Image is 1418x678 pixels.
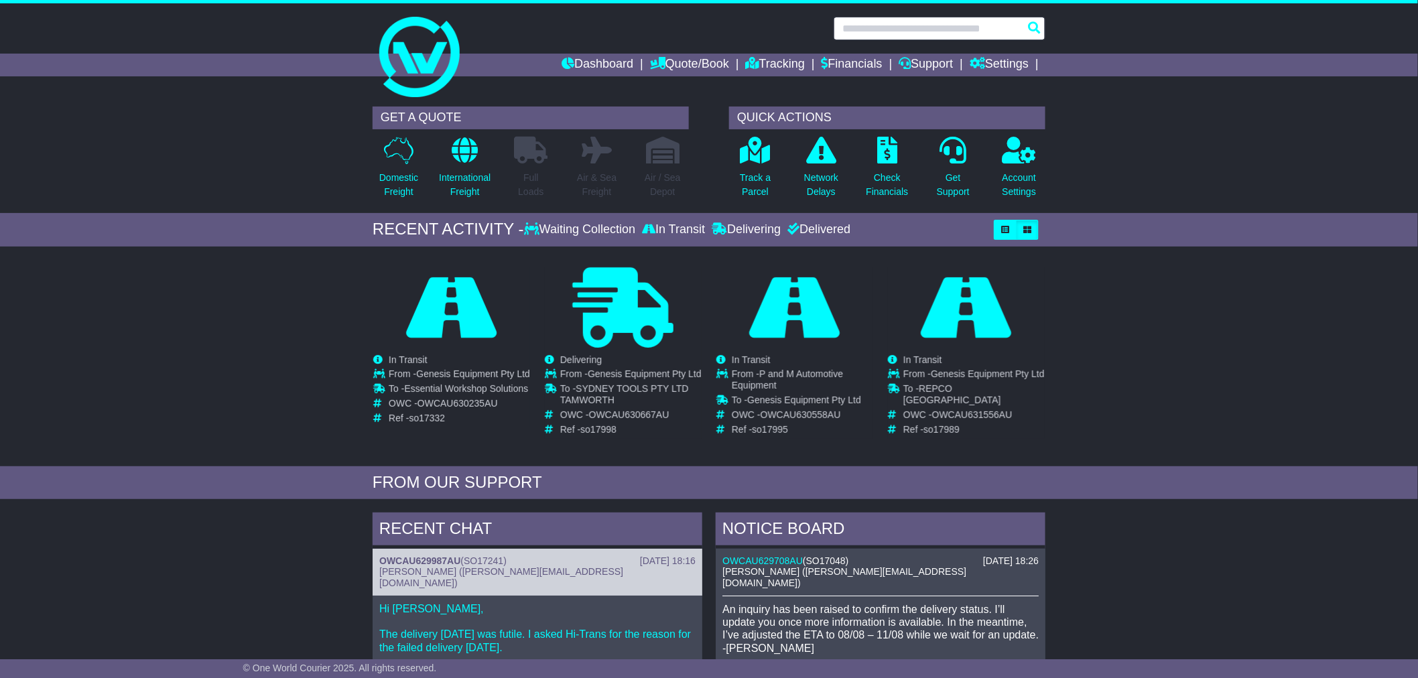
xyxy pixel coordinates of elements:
span: SO17048 [806,555,846,566]
span: OWCAU630558AU [761,409,841,420]
span: P and M Automotive Equipment [732,368,843,391]
td: Ref - [389,413,530,424]
div: Delivered [784,222,850,237]
td: To - [903,383,1045,409]
span: so17998 [580,424,617,435]
div: Waiting Collection [524,222,639,237]
span: Genesis Equipment Pty Ltd [416,368,530,379]
span: Genesis Equipment Pty Ltd [588,368,702,379]
a: GetSupport [936,136,970,206]
span: Genesis Equipment Pty Ltd [747,395,861,405]
td: From - [560,368,702,383]
span: Delivering [560,354,602,365]
span: In Transit [732,354,771,365]
span: In Transit [903,354,942,365]
p: Track a Parcel [740,171,771,199]
div: In Transit [639,222,708,237]
span: SYDNEY TOOLS PTY LTD TAMWORTH [560,383,689,405]
span: [PERSON_NAME] ([PERSON_NAME][EMAIL_ADDRESS][DOMAIN_NAME]) [722,566,966,588]
td: From - [903,368,1045,383]
td: To - [560,383,702,409]
span: © One World Courier 2025. All rights reserved. [243,663,437,673]
a: CheckFinancials [866,136,909,206]
p: Network Delays [804,171,838,199]
span: In Transit [389,354,428,365]
div: RECENT ACTIVITY - [373,220,524,239]
a: DomesticFreight [379,136,419,206]
td: Ref - [903,424,1045,435]
td: OWC - [560,409,702,424]
div: NOTICE BOARD [716,513,1045,549]
div: FROM OUR SUPPORT [373,473,1045,492]
span: [PERSON_NAME] ([PERSON_NAME][EMAIL_ADDRESS][DOMAIN_NAME]) [379,566,623,588]
td: To - [389,383,530,398]
span: REPCO [GEOGRAPHIC_DATA] [903,383,1001,405]
a: Quote/Book [650,54,729,76]
span: OWCAU630667AU [589,409,669,420]
a: Settings [970,54,1029,76]
td: To - [732,395,873,409]
span: Genesis Equipment Pty Ltd [931,368,1045,379]
div: GET A QUOTE [373,107,689,129]
p: Check Financials [866,171,909,199]
span: so17989 [923,424,960,435]
p: International Freight [439,171,491,199]
td: Ref - [732,424,873,435]
a: InternationalFreight [438,136,491,206]
div: [DATE] 18:26 [983,555,1039,567]
td: OWC - [732,409,873,424]
p: Air / Sea Depot [645,171,681,199]
a: OWCAU629987AU [379,555,460,566]
p: Get Support [937,171,970,199]
p: Air & Sea Freight [577,171,617,199]
a: Support [899,54,954,76]
p: Account Settings [1003,171,1037,199]
div: RECENT CHAT [373,513,702,549]
span: so17332 [409,413,445,423]
p: Full Loads [514,171,547,199]
div: [DATE] 18:16 [640,555,696,567]
td: OWC - [389,398,530,413]
a: OWCAU629708AU [722,555,803,566]
td: OWC - [903,409,1045,424]
span: Essential Workshop Solutions [404,383,528,394]
span: OWCAU630235AU [417,398,498,409]
a: AccountSettings [1002,136,1037,206]
a: NetworkDelays [803,136,839,206]
td: From - [732,368,873,395]
td: Ref - [560,424,702,435]
div: QUICK ACTIONS [729,107,1045,129]
div: Delivering [708,222,784,237]
span: OWCAU631556AU [932,409,1013,420]
span: SO17241 [464,555,503,566]
a: Financials [822,54,883,76]
a: Track aParcel [739,136,771,206]
div: ( ) [722,555,1039,567]
a: Tracking [746,54,805,76]
span: so17995 [752,424,788,435]
p: An inquiry has been raised to confirm the delivery status. I’ll update you once more information ... [722,603,1039,655]
a: Dashboard [562,54,633,76]
p: Domestic Freight [379,171,418,199]
td: From - [389,368,530,383]
div: ( ) [379,555,696,567]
